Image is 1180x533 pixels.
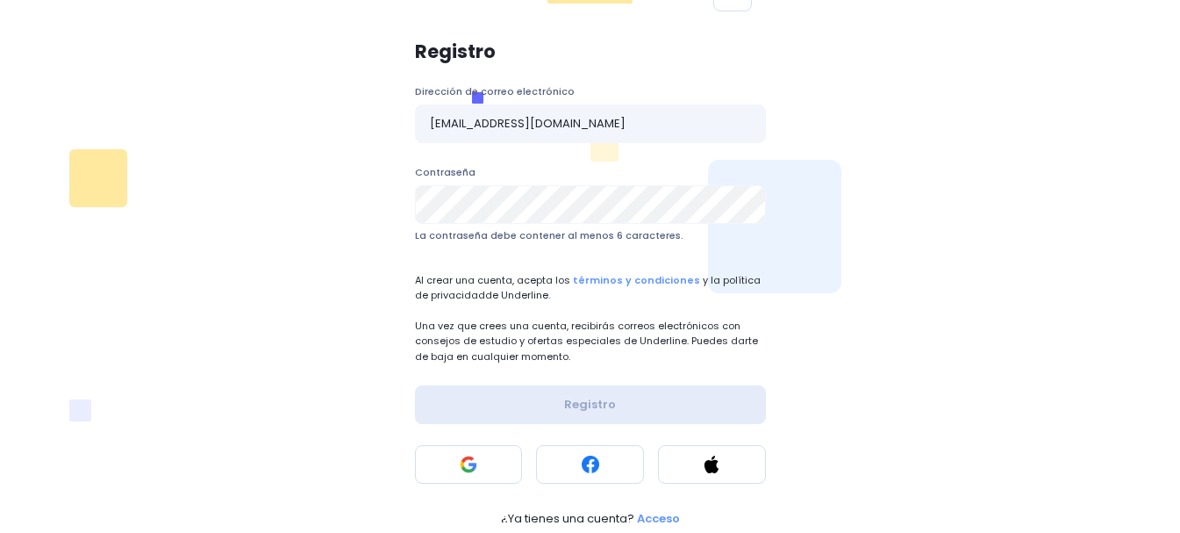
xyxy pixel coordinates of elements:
font: términos y condiciones [573,273,700,287]
button: Registro [415,385,766,424]
font: Registro [564,396,616,413]
font: de Underline [485,288,548,302]
font: Una vez que crees una cuenta, recibirás correos electrónicos con consejos de estudio y ofertas es... [415,319,758,363]
a: términos y condiciones [570,273,700,287]
font: ¿Ya tienes una cuenta? [501,510,634,527]
font: Registro [415,39,496,64]
font: Contraseña [415,165,476,179]
a: ¿Ya tienes una cuenta? Acceso [415,510,766,528]
font: Dirección de correo electrónico [415,84,575,98]
input: Introduzca su dirección de correo electrónico [415,104,766,143]
a: . [548,288,551,302]
font: Acceso [637,510,680,527]
font: Al crear una cuenta, acepta los [415,273,570,287]
font: y la política de privacidad [415,273,761,302]
font: La contraseña debe contener al menos 6 caracteres. [415,228,683,242]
